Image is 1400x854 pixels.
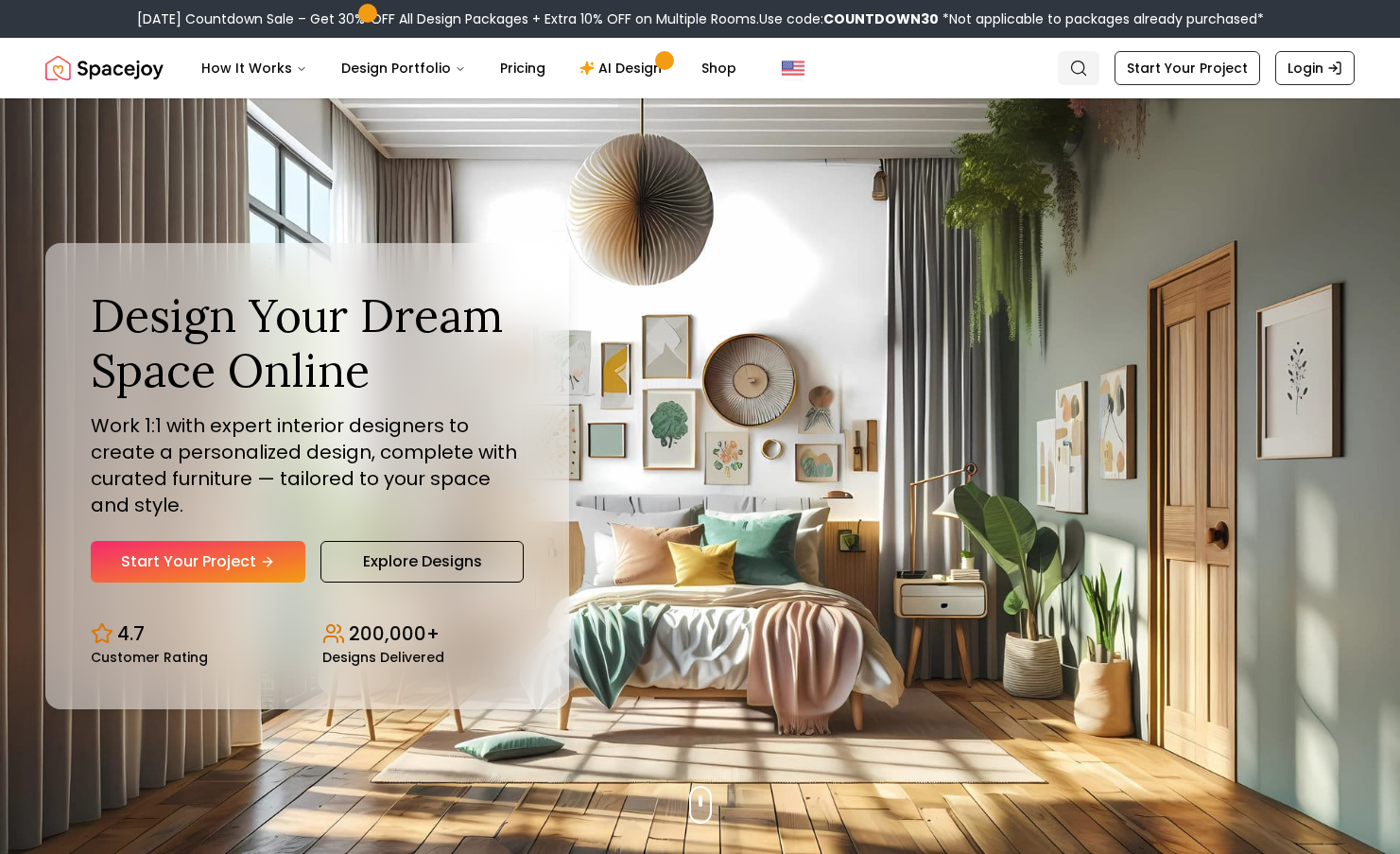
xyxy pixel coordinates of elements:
button: Design Portfolio [326,49,481,87]
div: Design stats [91,605,524,664]
img: United States [782,57,804,79]
p: 200,000+ [349,620,440,647]
button: How It Works [186,49,322,87]
a: Explore Designs [320,541,524,583]
a: Shop [686,49,752,87]
small: Customer Rating [91,651,208,664]
a: Start Your Project [1115,51,1260,85]
a: Login [1275,51,1355,85]
span: *Not applicable to packages already purchased* [939,9,1264,28]
p: 4.7 [117,620,145,647]
span: Use code: [759,9,939,28]
a: Pricing [485,49,561,87]
div: [DATE] Countdown Sale – Get 30% OFF All Design Packages + Extra 10% OFF on Multiple Rooms. [137,9,1264,28]
nav: Global [45,38,1355,98]
img: Spacejoy Logo [45,49,164,87]
nav: Main [186,49,752,87]
a: AI Design [564,49,683,87]
h1: Design Your Dream Space Online [91,288,524,397]
p: Work 1:1 with expert interior designers to create a personalized design, complete with curated fu... [91,412,524,518]
a: Spacejoy [45,49,164,87]
b: COUNTDOWN30 [823,9,939,28]
small: Designs Delivered [322,651,444,664]
a: Start Your Project [91,541,305,583]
